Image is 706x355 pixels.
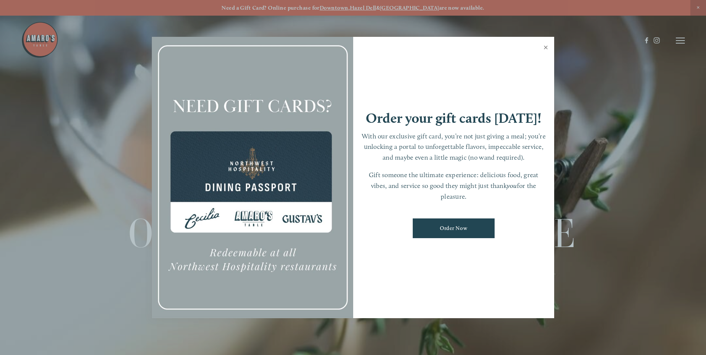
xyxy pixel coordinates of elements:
h1: Order your gift cards [DATE]! [366,111,542,125]
a: Order Now [413,218,495,238]
em: you [507,182,517,189]
p: With our exclusive gift card, you’re not just giving a meal; you’re unlocking a portal to unforge... [361,131,547,163]
a: Close [539,38,553,59]
p: Gift someone the ultimate experience: delicious food, great vibes, and service so good they might... [361,170,547,202]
